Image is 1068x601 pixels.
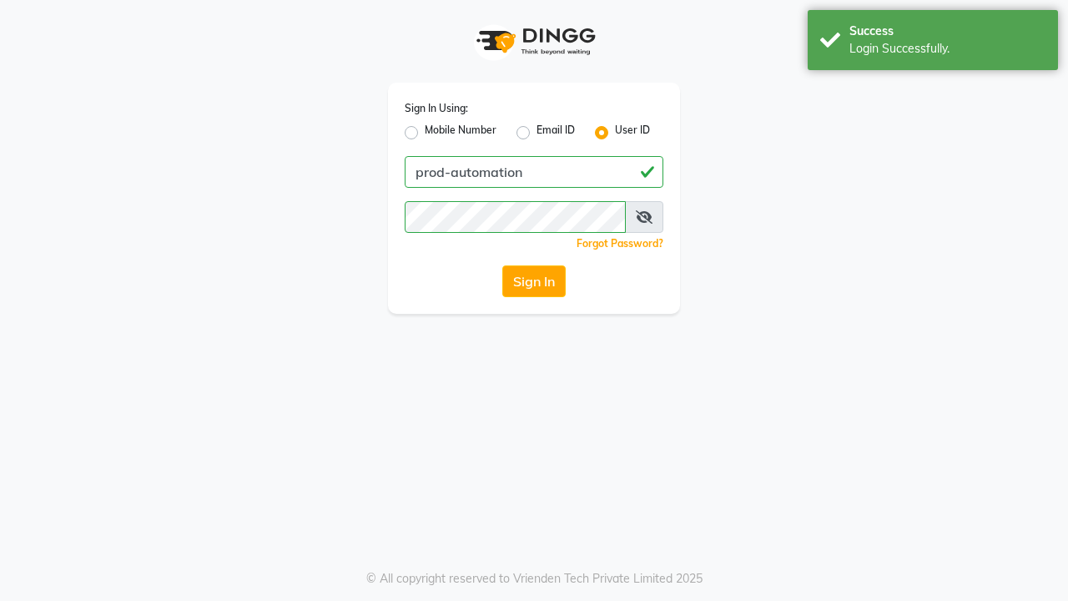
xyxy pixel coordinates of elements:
[502,265,566,297] button: Sign In
[537,123,575,143] label: Email ID
[467,17,601,66] img: logo1.svg
[405,101,468,116] label: Sign In Using:
[405,201,626,233] input: Username
[405,156,663,188] input: Username
[849,23,1045,40] div: Success
[615,123,650,143] label: User ID
[849,40,1045,58] div: Login Successfully.
[425,123,496,143] label: Mobile Number
[577,237,663,250] a: Forgot Password?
